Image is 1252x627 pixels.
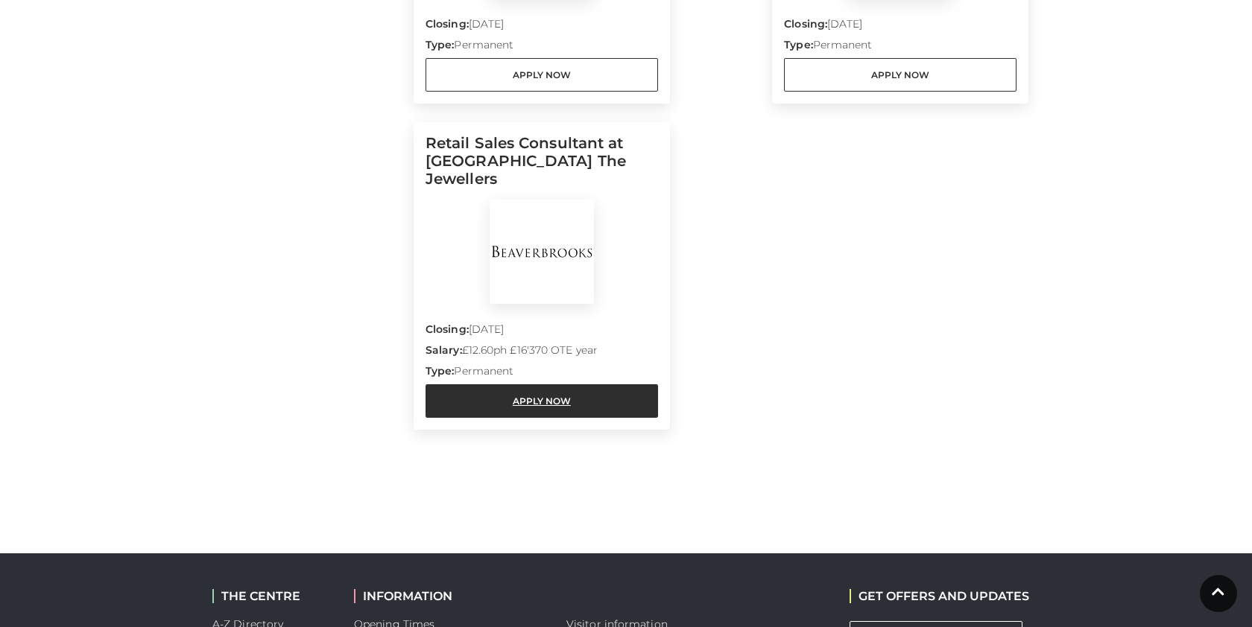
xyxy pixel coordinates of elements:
h5: Retail Sales Consultant at [GEOGRAPHIC_DATA] The Jewellers [426,134,658,200]
p: Permanent [426,363,658,384]
strong: Closing: [426,17,469,31]
p: £12.60ph £16'370 OTE year [426,343,658,363]
strong: Closing: [426,322,469,336]
a: Apply Now [426,58,658,92]
strong: Type: [426,38,454,51]
h2: INFORMATION [354,589,544,603]
h2: THE CENTRE [212,589,332,603]
p: [DATE] [426,322,658,343]
h2: GET OFFERS AND UPDATES [850,589,1029,603]
img: BeaverBrooks The Jewellers [490,200,594,304]
strong: Salary: [426,343,462,357]
a: Apply Now [426,384,658,418]
p: [DATE] [784,16,1017,37]
a: Apply Now [784,58,1017,92]
p: Permanent [426,37,658,58]
p: [DATE] [426,16,658,37]
p: Permanent [784,37,1017,58]
strong: Type: [426,364,454,378]
strong: Closing: [784,17,827,31]
strong: Type: [784,38,812,51]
